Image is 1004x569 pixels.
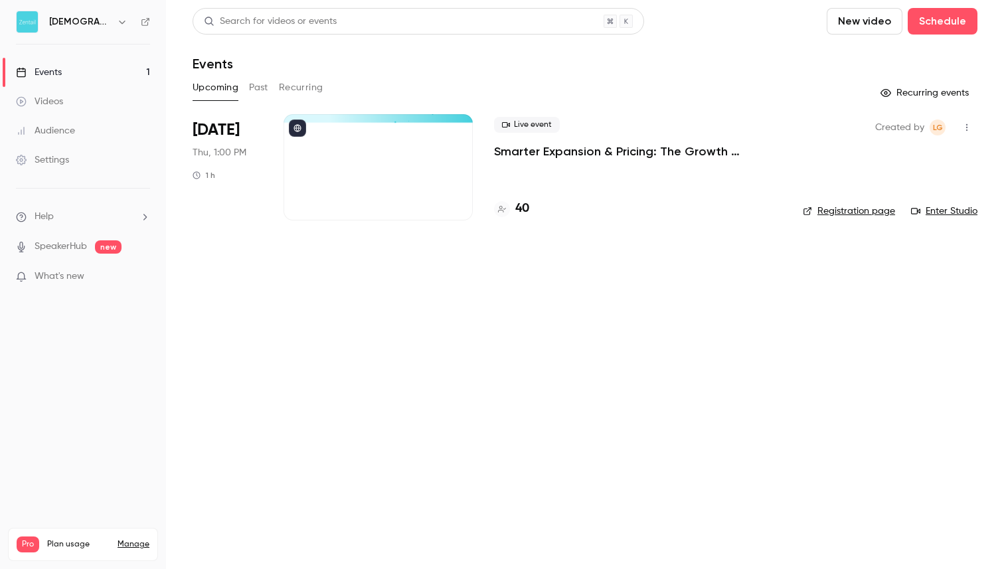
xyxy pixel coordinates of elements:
h1: Events [193,56,233,72]
a: Enter Studio [911,204,977,218]
a: 40 [494,200,529,218]
iframe: Noticeable Trigger [134,271,150,283]
a: Registration page [803,204,895,218]
span: [DATE] [193,120,240,141]
a: SpeakerHub [35,240,87,254]
button: Recurring events [875,82,977,104]
span: LG [933,120,943,135]
div: Settings [16,153,69,167]
span: Thu, 1:00 PM [193,146,246,159]
div: Audience [16,124,75,137]
span: Live event [494,117,560,133]
button: Recurring [279,77,323,98]
span: Plan usage [47,539,110,550]
div: 1 h [193,170,215,181]
h6: [DEMOGRAPHIC_DATA] [49,15,112,29]
div: Sep 18 Thu, 1:00 PM (America/New York) [193,114,262,220]
span: What's new [35,270,84,284]
a: Smarter Expansion & Pricing: The Growth Opportunities Most Sellers Miss [494,143,782,159]
li: help-dropdown-opener [16,210,150,224]
button: Upcoming [193,77,238,98]
button: Past [249,77,268,98]
div: Search for videos or events [204,15,337,29]
span: Pro [17,536,39,552]
span: Created by [875,120,924,135]
button: Schedule [908,8,977,35]
img: Zentail [17,11,38,33]
a: Manage [118,539,149,550]
span: Lauren Gibson [930,120,946,135]
div: Videos [16,95,63,108]
h4: 40 [515,200,529,218]
span: new [95,240,122,254]
span: Help [35,210,54,224]
div: Events [16,66,62,79]
button: New video [827,8,902,35]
